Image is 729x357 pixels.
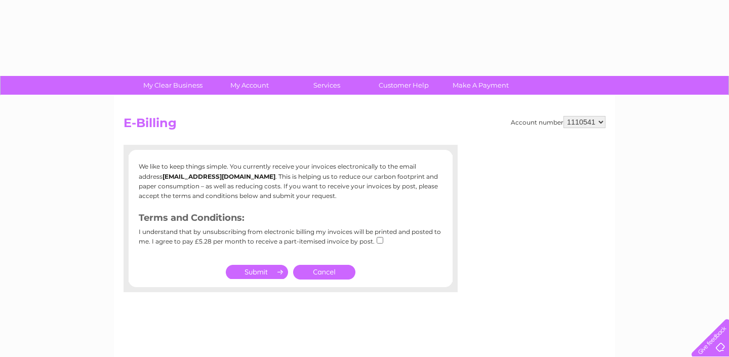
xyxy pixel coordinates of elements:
a: Make A Payment [439,76,522,95]
div: Account number [511,116,605,128]
a: Cancel [293,265,355,280]
h2: E-Billing [124,116,605,135]
input: Submit [226,265,288,279]
a: My Clear Business [131,76,215,95]
a: Customer Help [362,76,445,95]
p: We like to keep things simple. You currently receive your invoices electronically to the email ad... [139,162,442,201]
a: My Account [208,76,292,95]
h3: Terms and Conditions: [139,211,442,228]
a: Services [285,76,369,95]
div: I understand that by unsubscribing from electronic billing my invoices will be printed and posted... [139,228,442,252]
b: [EMAIL_ADDRESS][DOMAIN_NAME] [163,173,275,180]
